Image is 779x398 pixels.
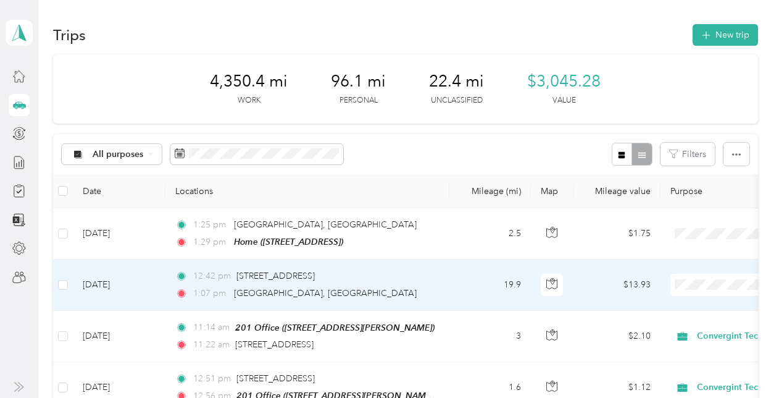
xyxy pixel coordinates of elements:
td: $1.75 [574,208,660,260]
td: [DATE] [73,208,165,260]
span: All purposes [93,150,144,159]
td: 19.9 [449,260,531,310]
span: [GEOGRAPHIC_DATA], [GEOGRAPHIC_DATA] [234,288,417,298]
span: 22.4 mi [429,72,484,91]
span: 1:07 pm [193,287,228,300]
p: Value [552,95,576,106]
span: 11:14 am [193,321,230,334]
p: Work [238,95,260,106]
span: 1:29 pm [193,235,228,249]
td: [DATE] [73,260,165,310]
span: 1:25 pm [193,218,228,232]
button: New trip [693,24,758,46]
span: 11:22 am [193,338,230,352]
td: [DATE] [73,311,165,362]
th: Locations [165,174,449,208]
p: Personal [340,95,378,106]
td: 3 [449,311,531,362]
th: Mileage value [574,174,660,208]
iframe: Everlance-gr Chat Button Frame [710,329,779,398]
span: 4,350.4 mi [210,72,288,91]
button: Filters [660,143,715,166]
th: Date [73,174,165,208]
td: 2.5 [449,208,531,260]
th: Mileage (mi) [449,174,531,208]
span: $3,045.28 [527,72,601,91]
p: Unclassified [431,95,483,106]
span: Home ([STREET_ADDRESS]) [234,237,343,247]
td: $2.10 [574,311,660,362]
span: 96.1 mi [331,72,386,91]
span: [STREET_ADDRESS] [235,339,314,350]
h1: Trips [53,28,86,41]
span: 201 Office ([STREET_ADDRESS][PERSON_NAME]) [235,323,435,332]
td: $13.93 [574,260,660,310]
th: Map [531,174,574,208]
span: 12:51 pm [193,372,231,386]
span: 12:42 pm [193,269,231,283]
span: [GEOGRAPHIC_DATA], [GEOGRAPHIC_DATA] [234,219,417,230]
span: [STREET_ADDRESS] [236,271,315,281]
span: [STREET_ADDRESS] [236,373,315,384]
